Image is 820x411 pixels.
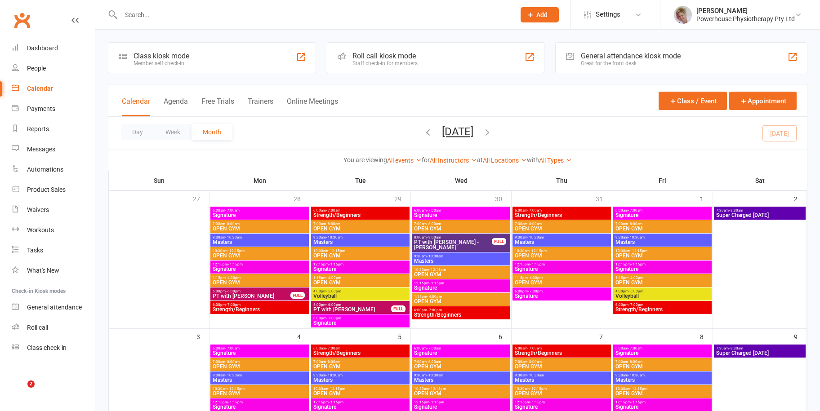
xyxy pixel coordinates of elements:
[313,239,408,245] span: Masters
[414,350,508,356] span: Signature
[313,266,408,272] span: Signature
[228,262,243,266] span: - 1:15pm
[615,404,710,410] span: Signature
[192,124,232,140] button: Month
[615,253,710,258] span: OPEN GYM
[109,171,209,190] th: Sun
[514,212,609,218] span: Strength/Beginners
[615,387,710,391] span: 10:30am
[27,344,67,351] div: Class check-in
[313,400,408,404] span: 12:15pm
[514,373,609,377] span: 9:30am
[27,226,54,234] div: Workouts
[391,305,406,312] div: FULL
[414,254,508,258] span: 9:30am
[121,124,154,140] button: Day
[414,308,508,312] span: 6:00pm
[212,208,307,212] span: 6:00am
[212,262,307,266] span: 12:15pm
[212,276,307,280] span: 1:15pm
[328,387,345,391] span: - 12:15pm
[313,320,408,326] span: Signature
[615,400,710,404] span: 12:15pm
[630,387,647,391] span: - 12:15pm
[527,156,539,164] strong: with
[615,208,710,212] span: 6:00am
[414,235,492,239] span: 8:00am
[326,360,340,364] span: - 8:00am
[615,212,710,218] span: Signature
[414,281,508,285] span: 12:15pm
[352,52,418,60] div: Roll call kiosk mode
[27,65,46,72] div: People
[310,171,411,190] th: Tue
[12,318,95,338] a: Roll call
[313,391,408,396] span: OPEN GYM
[313,307,392,312] span: PT with [PERSON_NAME]
[615,303,710,307] span: 6:00pm
[27,206,49,213] div: Waivers
[615,377,710,383] span: Masters
[414,295,508,299] span: 1:15pm
[514,387,609,391] span: 10:30am
[326,235,343,239] span: - 10:30am
[9,380,31,402] iframe: Intercom live chat
[313,262,408,266] span: 12:15pm
[427,254,443,258] span: - 10:30am
[492,238,506,245] div: FULL
[514,235,609,239] span: 9:30am
[414,212,508,218] span: Signature
[225,360,240,364] span: - 8:00am
[528,276,543,280] span: - 4:00pm
[414,239,492,250] span: PT with [PERSON_NAME] - [PERSON_NAME]
[328,249,345,253] span: - 12:15pm
[27,324,48,331] div: Roll call
[514,239,609,245] span: Masters
[212,289,291,293] span: 5:00pm
[599,329,612,344] div: 7
[615,391,710,396] span: OPEN GYM
[212,346,307,350] span: 6:00am
[118,9,509,21] input: Search...
[528,289,543,293] span: - 7:00pm
[414,346,508,350] span: 6:00am
[596,4,620,25] span: Settings
[514,293,609,299] span: Signature
[227,249,245,253] span: - 12:15pm
[313,289,408,293] span: 4:00pm
[387,157,422,164] a: All events
[12,38,95,58] a: Dashboard
[212,253,307,258] span: OPEN GYM
[794,191,807,206] div: 2
[615,364,710,369] span: OPEN GYM
[326,373,343,377] span: - 10:30am
[313,226,408,231] span: OPEN GYM
[329,400,343,404] span: - 1:15pm
[530,249,547,253] span: - 12:15pm
[427,308,442,312] span: - 7:00pm
[313,249,408,253] span: 10:30am
[414,387,508,391] span: 10:30am
[530,400,545,404] span: - 1:15pm
[294,191,310,206] div: 28
[212,249,307,253] span: 10:30am
[212,360,307,364] span: 7:00am
[696,15,795,23] div: Powerhouse Physiotherapy Pty Ltd
[530,387,547,391] span: - 12:15pm
[201,97,234,116] button: Free Trials
[414,377,508,383] span: Masters
[225,208,240,212] span: - 7:00am
[313,377,408,383] span: Masters
[414,208,508,212] span: 6:00am
[514,262,609,266] span: 12:15pm
[429,400,444,404] span: - 1:15pm
[12,180,95,200] a: Product Sales
[225,222,240,226] span: - 8:00am
[414,312,508,318] span: Strength/Beginners
[414,391,508,396] span: OPEN GYM
[226,289,241,293] span: - 6:00pm
[427,235,441,239] span: - 9:00am
[225,235,242,239] span: - 10:30am
[430,157,477,164] a: All Instructors
[628,289,643,293] span: - 5:00pm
